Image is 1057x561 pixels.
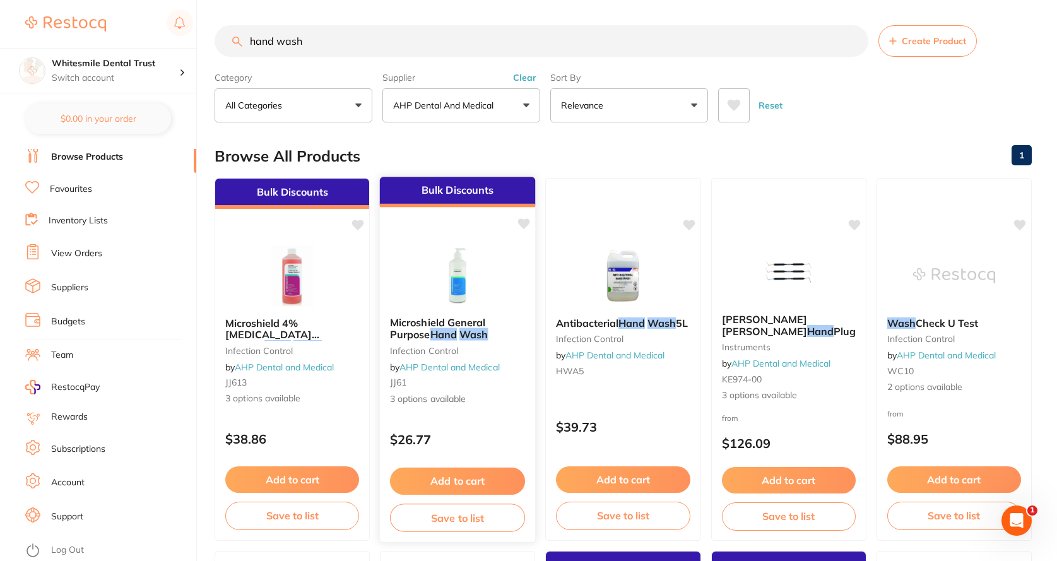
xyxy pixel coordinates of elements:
a: Support [51,511,83,523]
em: Hand [618,317,645,329]
a: 1 [1012,143,1032,168]
a: AHP Dental and Medical [731,358,830,369]
div: Bulk Discounts [215,179,369,209]
button: Save to list [887,502,1021,529]
a: View Orders [51,247,102,260]
img: Restocq Logo [25,16,106,32]
img: RestocqPay [25,380,40,394]
span: Create Product [902,36,966,46]
button: Reset [755,88,786,122]
small: infection control [887,334,1021,344]
p: AHP Dental and Medical [393,99,499,112]
span: Check U Test [916,317,978,329]
a: Subscriptions [51,443,105,456]
a: Budgets [51,316,85,328]
button: Create Product [878,25,977,57]
span: 5L [676,317,688,329]
a: Team [51,349,73,362]
small: instruments [722,342,856,352]
em: Hand [430,328,457,341]
span: JJ613 [225,377,247,388]
span: Microshield General Purpose [390,316,486,341]
span: Microshield 4% [MEDICAL_DATA] Surgical [225,317,319,353]
img: Microshield 4% Chlorhexidine Surgical Hand Wash [251,244,333,307]
em: Wash [293,340,322,353]
img: Whitesmile Dental Trust [20,58,45,83]
p: $38.86 [225,432,359,446]
a: Browse Products [51,151,123,163]
span: 1 [1027,505,1037,516]
img: Microshield General Purpose Hand Wash [416,243,499,307]
a: Restocq Logo [25,9,106,38]
button: Add to cart [887,466,1021,493]
span: 3 options available [390,393,525,406]
small: infection control [390,345,525,355]
span: JJ61 [390,377,406,388]
span: HWA5 [556,365,584,377]
a: RestocqPay [25,380,100,394]
p: $26.77 [390,432,525,447]
small: infection control [225,346,359,356]
span: by [887,350,996,361]
a: AHP Dental and Medical [897,350,996,361]
span: WC10 [887,365,914,377]
p: $88.95 [887,432,1021,446]
p: Relevance [561,99,608,112]
label: Supplier [382,72,540,83]
h2: Browse All Products [215,148,360,165]
span: from [722,413,738,423]
span: by [390,362,500,373]
button: Relevance [550,88,708,122]
a: Inventory Lists [49,215,108,227]
b: Wash Check U Test [887,317,1021,329]
button: Save to list [556,502,690,529]
button: Add to cart [722,467,856,493]
button: Save to list [225,502,359,529]
span: 2 options available [887,381,1021,394]
button: Add to cart [390,468,525,495]
p: All Categories [225,99,287,112]
button: AHP Dental and Medical [382,88,540,122]
iframe: Intercom live chat [1001,505,1032,536]
span: 3 options available [722,389,856,402]
span: by [722,358,830,369]
div: Bulk Discounts [380,177,536,207]
span: by [556,350,664,361]
b: Kerr Buchanan Hand Pluggers [722,314,856,337]
span: by [225,362,334,373]
button: All Categories [215,88,372,122]
button: Add to cart [225,466,359,493]
button: Save to list [390,504,525,532]
a: Log Out [51,544,84,557]
input: Search Products [215,25,868,57]
em: Hand [807,325,834,338]
a: AHP Dental and Medical [565,350,664,361]
b: Microshield 4% Chlorhexidine Surgical Hand Wash [225,317,359,341]
a: Suppliers [51,281,88,294]
small: infection control [556,334,690,344]
a: AHP Dental and Medical [399,362,500,373]
p: Switch account [52,72,179,85]
p: $126.09 [722,436,856,451]
span: from [887,409,904,418]
img: Kerr Buchanan Hand Pluggers [748,240,830,304]
button: Log Out [25,541,192,561]
p: $39.73 [556,420,690,434]
span: 3 options available [225,393,359,405]
button: $0.00 in your order [25,103,171,134]
a: AHP Dental and Medical [235,362,334,373]
label: Category [215,72,372,83]
button: Add to cart [556,466,690,493]
span: Pluggers [834,325,877,338]
a: Favourites [50,183,92,196]
span: Antibacterial [556,317,618,329]
em: Wash [887,317,916,329]
a: Rewards [51,411,88,423]
em: Hand [264,340,291,353]
b: Microshield General Purpose Hand Wash [390,317,525,340]
label: Sort By [550,72,708,83]
span: [PERSON_NAME] [PERSON_NAME] [722,313,807,337]
img: Wash Check U Test [913,244,995,307]
h4: Whitesmile Dental Trust [52,57,179,70]
button: Clear [509,72,540,83]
